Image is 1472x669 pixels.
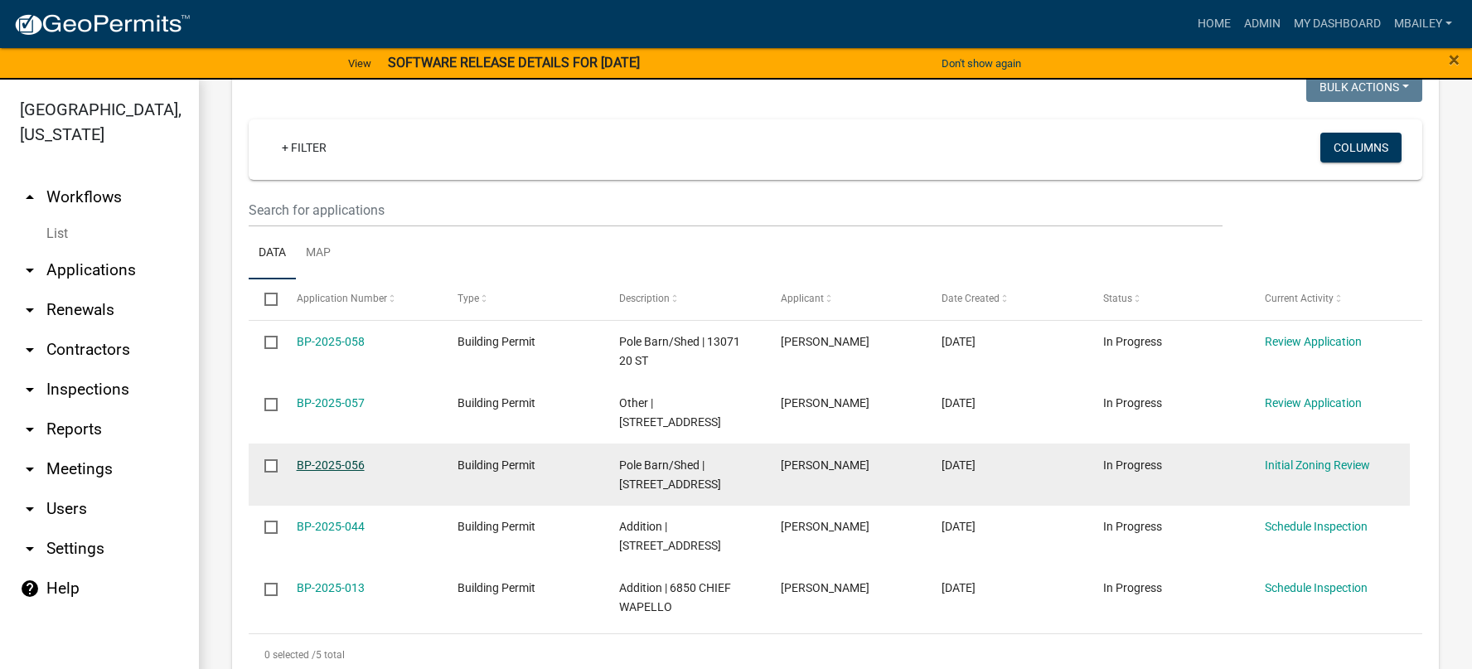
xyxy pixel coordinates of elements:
[1265,293,1334,304] span: Current Activity
[269,133,340,162] a: + Filter
[297,335,365,348] a: BP-2025-058
[781,293,824,304] span: Applicant
[264,649,316,661] span: 0 selected /
[458,396,535,410] span: Building Permit
[1320,133,1402,162] button: Columns
[1449,50,1460,70] button: Close
[20,340,40,360] i: arrow_drop_down
[942,520,976,533] span: 08/03/2025
[1087,279,1249,319] datatable-header-cell: Status
[764,279,926,319] datatable-header-cell: Applicant
[619,335,740,367] span: Pole Barn/Shed | 13071 20 ST
[20,187,40,207] i: arrow_drop_up
[458,520,535,533] span: Building Permit
[1265,396,1362,410] a: Review Application
[619,396,721,429] span: Other | 20683 BLUEGRASS RD
[20,459,40,479] i: arrow_drop_down
[297,581,365,594] a: BP-2025-013
[935,50,1028,77] button: Don't show again
[20,380,40,400] i: arrow_drop_down
[20,260,40,280] i: arrow_drop_down
[619,293,670,304] span: Description
[1248,279,1410,319] datatable-header-cell: Current Activity
[1103,335,1162,348] span: In Progress
[1287,8,1387,40] a: My Dashboard
[297,520,365,533] a: BP-2025-044
[1103,458,1162,472] span: In Progress
[619,581,731,613] span: Addition | 6850 CHIEF WAPELLO
[1103,520,1162,533] span: In Progress
[458,581,535,594] span: Building Permit
[249,193,1223,227] input: Search for applications
[458,335,535,348] span: Building Permit
[1265,520,1368,533] a: Schedule Inspection
[388,55,640,70] strong: SOFTWARE RELEASE DETAILS FOR [DATE]
[297,293,387,304] span: Application Number
[20,300,40,320] i: arrow_drop_down
[1265,581,1368,594] a: Schedule Inspection
[781,520,869,533] span: Richard Smith
[297,396,365,410] a: BP-2025-057
[942,396,976,410] span: 09/12/2025
[1387,8,1459,40] a: mbailey
[926,279,1087,319] datatable-header-cell: Date Created
[1265,458,1370,472] a: Initial Zoning Review
[942,335,976,348] span: 09/15/2025
[280,279,442,319] datatable-header-cell: Application Number
[1103,581,1162,594] span: In Progress
[603,279,765,319] datatable-header-cell: Description
[619,520,721,552] span: Addition | 17930 87 ST
[942,458,976,472] span: 09/10/2025
[1265,335,1362,348] a: Review Application
[942,293,1000,304] span: Date Created
[781,396,869,410] span: Ryanne Prochnow
[458,293,479,304] span: Type
[20,539,40,559] i: arrow_drop_down
[1103,293,1132,304] span: Status
[458,458,535,472] span: Building Permit
[781,335,869,348] span: Elaine Patrick
[781,581,869,594] span: Susan Dudley
[20,419,40,439] i: arrow_drop_down
[1191,8,1237,40] a: Home
[249,227,296,280] a: Data
[942,581,976,594] span: 04/14/2025
[249,279,280,319] datatable-header-cell: Select
[781,458,869,472] span: Scot Bokhoven
[1449,48,1460,71] span: ×
[442,279,603,319] datatable-header-cell: Type
[619,458,721,491] span: Pole Barn/Shed | 11374 140 ST
[1306,72,1422,102] button: Bulk Actions
[297,458,365,472] a: BP-2025-056
[20,579,40,599] i: help
[341,50,378,77] a: View
[1237,8,1287,40] a: Admin
[20,499,40,519] i: arrow_drop_down
[1103,396,1162,410] span: In Progress
[296,227,341,280] a: Map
